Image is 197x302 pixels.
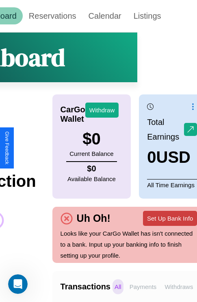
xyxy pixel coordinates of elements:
[61,105,85,124] h4: CarGo Wallet
[61,282,110,291] h4: Transactions
[143,211,197,226] button: Set Up Bank Info
[4,131,10,164] div: Give Feedback
[69,130,113,148] h3: $ 0
[69,148,113,159] p: Current Balance
[147,148,197,166] h3: 0 USD
[23,7,82,24] a: Reservations
[85,103,119,118] button: Withdraw
[147,115,184,144] p: Total Earnings
[147,179,197,190] p: All Time Earnings
[82,7,128,24] a: Calendar
[128,279,159,294] p: Payments
[67,164,116,173] h4: $ 0
[67,173,116,184] p: Available Balance
[8,274,28,294] iframe: Intercom live chat
[128,7,167,24] a: Listings
[73,212,115,224] h4: Uh Oh!
[162,279,195,294] p: Withdraws
[113,279,123,294] p: All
